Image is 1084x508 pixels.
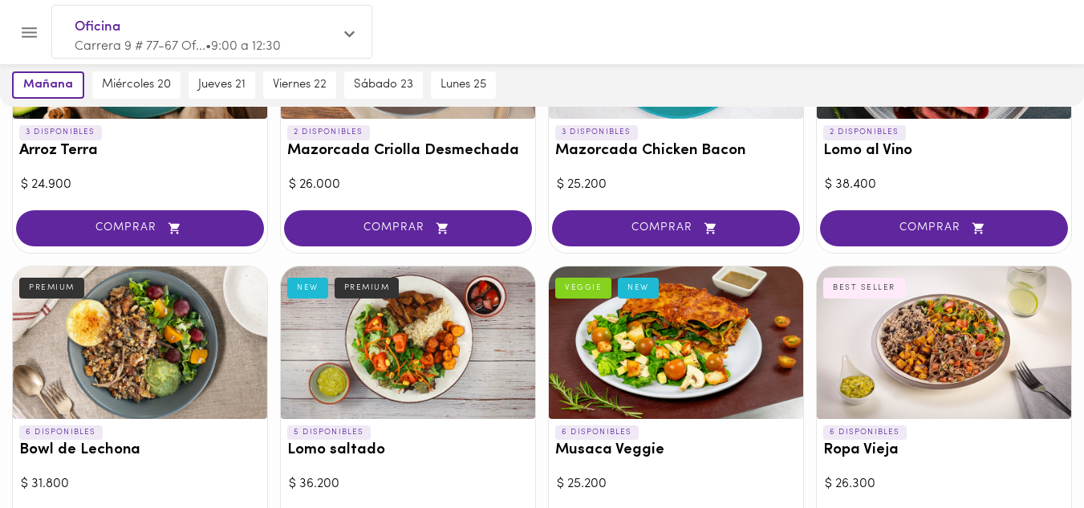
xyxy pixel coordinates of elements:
[431,71,496,99] button: lunes 25
[19,442,261,459] h3: Bowl de Lechona
[555,143,797,160] h3: Mazorcada Chicken Bacon
[19,143,261,160] h3: Arroz Terra
[552,210,800,246] button: COMPRAR
[572,221,780,235] span: COMPRAR
[92,71,181,99] button: miércoles 20
[19,278,84,299] div: PREMIUM
[344,71,423,99] button: sábado 23
[289,475,527,494] div: $ 36.200
[354,78,413,92] span: sábado 23
[281,266,535,419] div: Lomo saltado
[287,442,529,459] h3: Lomo saltado
[817,266,1071,419] div: Ropa Vieja
[284,210,532,246] button: COMPRAR
[441,78,486,92] span: lunes 25
[335,278,400,299] div: PREMIUM
[555,125,638,140] p: 3 DISPONIBLES
[16,210,264,246] button: COMPRAR
[75,40,281,53] span: Carrera 9 # 77-67 Of... • 9:00 a 12:30
[557,475,795,494] div: $ 25.200
[840,221,1048,235] span: COMPRAR
[19,425,103,440] p: 6 DISPONIBLES
[10,13,49,52] button: Menu
[557,176,795,194] div: $ 25.200
[23,78,73,92] span: mañana
[823,442,1065,459] h3: Ropa Vieja
[19,125,102,140] p: 3 DISPONIBLES
[555,442,797,459] h3: Musaca Veggie
[273,78,327,92] span: viernes 22
[263,71,336,99] button: viernes 22
[555,278,611,299] div: VEGGIE
[189,71,255,99] button: jueves 21
[823,125,906,140] p: 2 DISPONIBLES
[287,278,328,299] div: NEW
[823,278,905,299] div: BEST SELLER
[287,425,371,440] p: 5 DISPONIBLES
[823,425,907,440] p: 6 DISPONIBLES
[549,266,803,419] div: Musaca Veggie
[991,415,1068,492] iframe: Messagebird Livechat Widget
[555,425,639,440] p: 6 DISPONIBLES
[289,176,527,194] div: $ 26.000
[21,475,259,494] div: $ 31.800
[13,266,267,419] div: Bowl de Lechona
[618,278,659,299] div: NEW
[825,475,1063,494] div: $ 26.300
[198,78,246,92] span: jueves 21
[823,143,1065,160] h3: Lomo al Vino
[825,176,1063,194] div: $ 38.400
[102,78,171,92] span: miércoles 20
[287,125,370,140] p: 2 DISPONIBLES
[820,210,1068,246] button: COMPRAR
[304,221,512,235] span: COMPRAR
[75,17,333,38] span: Oficina
[36,221,244,235] span: COMPRAR
[12,71,84,99] button: mañana
[21,176,259,194] div: $ 24.900
[287,143,529,160] h3: Mazorcada Criolla Desmechada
